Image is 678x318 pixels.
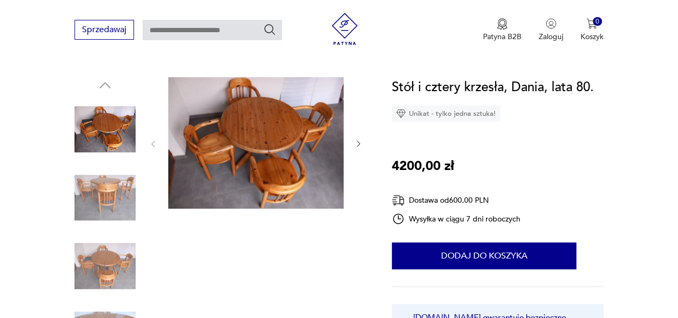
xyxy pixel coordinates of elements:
img: Ikona koszyka [586,18,597,29]
img: Ikona dostawy [392,194,405,207]
button: Szukaj [263,23,276,36]
img: Zdjęcie produktu Stół i cztery krzesła, Dania, lata 80. [74,235,136,297]
button: Dodaj do koszyka [392,242,576,269]
div: 0 [593,17,602,26]
img: Zdjęcie produktu Stół i cztery krzesła, Dania, lata 80. [168,77,344,209]
p: 4200,00 zł [392,156,454,176]
div: Wysyłka w ciągu 7 dni roboczych [392,212,520,225]
a: Sprzedawaj [74,27,134,34]
p: Zaloguj [539,32,563,42]
a: Ikona medaluPatyna B2B [483,18,521,42]
img: Zdjęcie produktu Stół i cztery krzesła, Dania, lata 80. [74,99,136,160]
p: Patyna B2B [483,32,521,42]
div: Unikat - tylko jedna sztuka! [392,106,500,122]
button: 0Koszyk [580,18,604,42]
img: Zdjęcie produktu Stół i cztery krzesła, Dania, lata 80. [74,167,136,228]
img: Ikona medalu [497,18,508,30]
img: Ikonka użytkownika [546,18,556,29]
button: Zaloguj [539,18,563,42]
img: Patyna - sklep z meblami i dekoracjami vintage [329,13,361,45]
p: Koszyk [580,32,604,42]
h1: Stół i cztery krzesła, Dania, lata 80. [392,77,594,98]
button: Sprzedawaj [74,20,134,40]
div: Dostawa od 600,00 PLN [392,194,520,207]
img: Ikona diamentu [396,109,406,119]
button: Patyna B2B [483,18,521,42]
